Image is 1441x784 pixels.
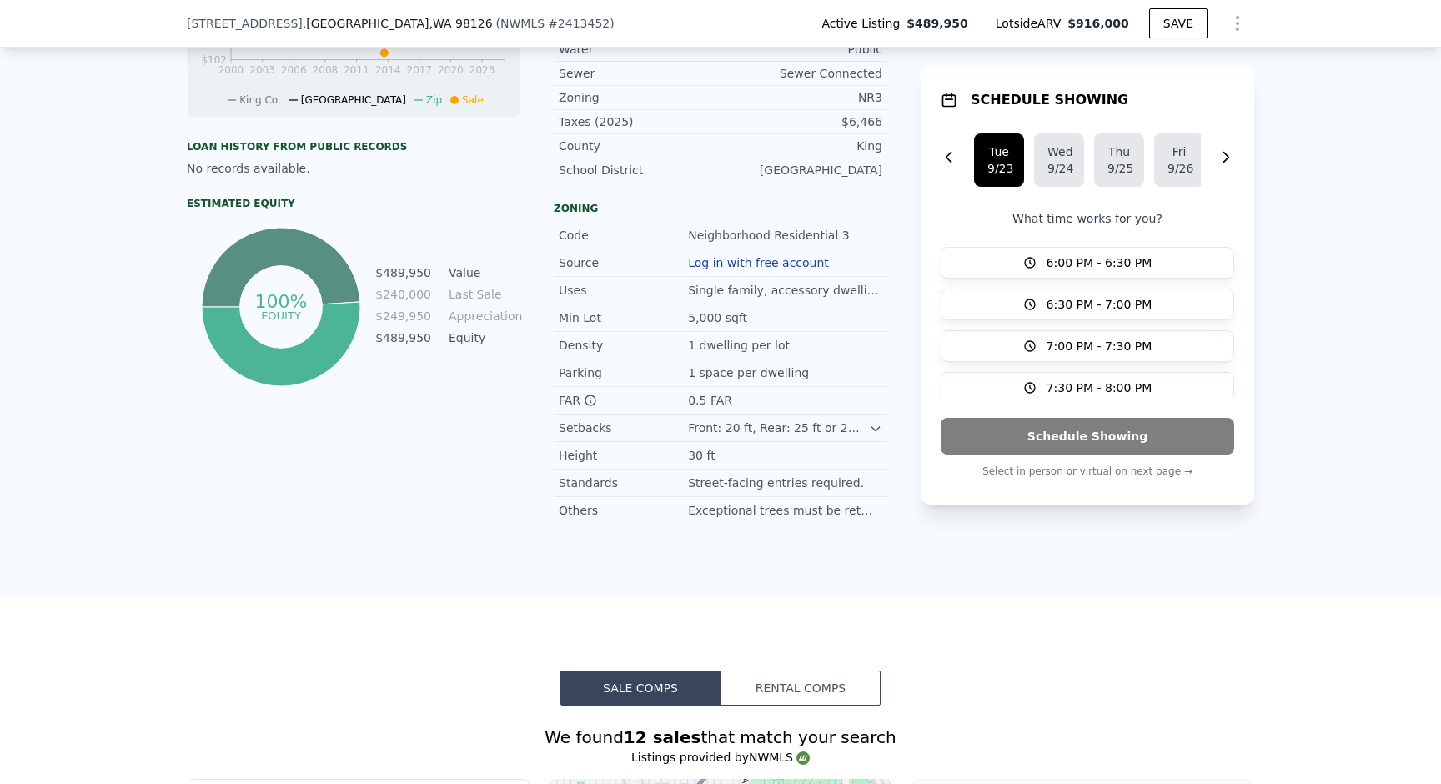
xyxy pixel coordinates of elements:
img: NWMLS Logo [796,751,810,765]
div: King [720,138,882,154]
div: Single family, accessory dwellings. [688,282,882,299]
div: Exceptional trees must be retained. [688,502,882,519]
td: $240,000 [374,285,432,304]
strong: 12 sales [624,727,701,747]
td: Last Sale [445,285,520,304]
div: Min Lot [559,309,688,326]
tspan: 2020 [438,64,464,76]
tspan: equity [261,309,301,321]
button: Rental Comps [720,671,881,706]
div: Source [559,254,688,271]
button: Fri9/26 [1154,133,1204,187]
div: County [559,138,720,154]
td: $489,950 [374,264,432,282]
div: Others [559,502,688,519]
div: 9/26 [1167,160,1191,177]
div: Setbacks [559,420,688,436]
div: Street-facing entries required. [688,475,867,491]
button: Thu9/25 [1094,133,1144,187]
div: Zoning [559,89,720,106]
span: Active Listing [821,15,906,32]
span: 7:30 PM - 8:00 PM [1047,379,1152,396]
div: No records available. [187,160,520,177]
span: King Co. [239,94,281,106]
div: Wed [1047,143,1071,160]
div: FAR [559,392,688,409]
td: Equity [445,329,520,347]
div: Parking [559,364,688,381]
div: 5,000 sqft [688,309,751,326]
tspan: 2000 [218,64,244,76]
td: $489,950 [374,329,432,347]
div: 9/23 [987,160,1011,177]
span: , [GEOGRAPHIC_DATA] [303,15,493,32]
button: 7:00 PM - 7:30 PM [941,330,1234,362]
button: Show Options [1221,7,1254,40]
td: Appreciation [445,307,520,325]
div: 30 ft [688,447,718,464]
div: 9/24 [1047,160,1071,177]
span: Lotside ARV [996,15,1067,32]
div: We found that match your search [187,726,1254,749]
tspan: 2017 [407,64,433,76]
span: , WA 98126 [429,17,492,30]
div: Code [559,227,688,244]
tspan: 100% [254,291,307,312]
button: SAVE [1149,8,1208,38]
div: Zoning [554,202,887,215]
div: 9/25 [1107,160,1131,177]
span: # 2413452 [548,17,610,30]
div: Tue [987,143,1011,160]
p: Select in person or virtual on next page → [941,461,1234,481]
span: [GEOGRAPHIC_DATA] [301,94,406,106]
td: $249,950 [374,307,432,325]
div: Uses [559,282,688,299]
tspan: 2023 [469,64,495,76]
div: Estimated Equity [187,197,520,210]
div: Taxes (2025) [559,113,720,130]
span: Zip [426,94,442,106]
div: Front: 20 ft, Rear: 25 ft or 20% of lot depth (min. 10 ft), Side: 5 ft [688,420,869,436]
div: Thu [1107,143,1131,160]
tspan: 2014 [375,64,401,76]
div: [GEOGRAPHIC_DATA] [720,162,882,178]
button: Schedule Showing [941,418,1234,455]
div: Sewer [559,65,720,82]
div: Listings provided by NWMLS [187,749,1254,766]
button: Log in with free account [688,256,829,269]
div: Sewer Connected [720,65,882,82]
p: What time works for you? [941,210,1234,227]
tspan: 2008 [313,64,339,76]
button: 6:30 PM - 7:00 PM [941,289,1234,320]
div: Standards [559,475,688,491]
tspan: $102 [201,54,227,66]
div: Neighborhood Residential 3 [688,227,853,244]
div: Density [559,337,688,354]
tspan: 2011 [344,64,369,76]
span: 6:30 PM - 7:00 PM [1047,296,1152,313]
span: $916,000 [1067,17,1129,30]
td: Value [445,264,520,282]
div: $6,466 [720,113,882,130]
div: Public [720,41,882,58]
div: Water [559,41,720,58]
button: Sale Comps [560,671,720,706]
div: School District [559,162,720,178]
span: [STREET_ADDRESS] [187,15,303,32]
span: $489,950 [906,15,968,32]
tspan: 2006 [281,64,307,76]
button: Tue9/23 [974,133,1024,187]
div: Loan history from public records [187,140,520,153]
span: 7:00 PM - 7:30 PM [1047,338,1152,354]
button: 7:30 PM - 8:00 PM [941,372,1234,404]
div: 1 space per dwelling [688,364,812,381]
div: ( ) [496,15,615,32]
span: Sale [462,94,484,106]
tspan: 2003 [249,64,275,76]
span: NWMLS [500,17,545,30]
h1: SCHEDULE SHOWING [971,90,1128,110]
div: 0.5 FAR [688,392,736,409]
div: 1 dwelling per lot [688,337,793,354]
div: NR3 [720,89,882,106]
span: 6:00 PM - 6:30 PM [1047,254,1152,271]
